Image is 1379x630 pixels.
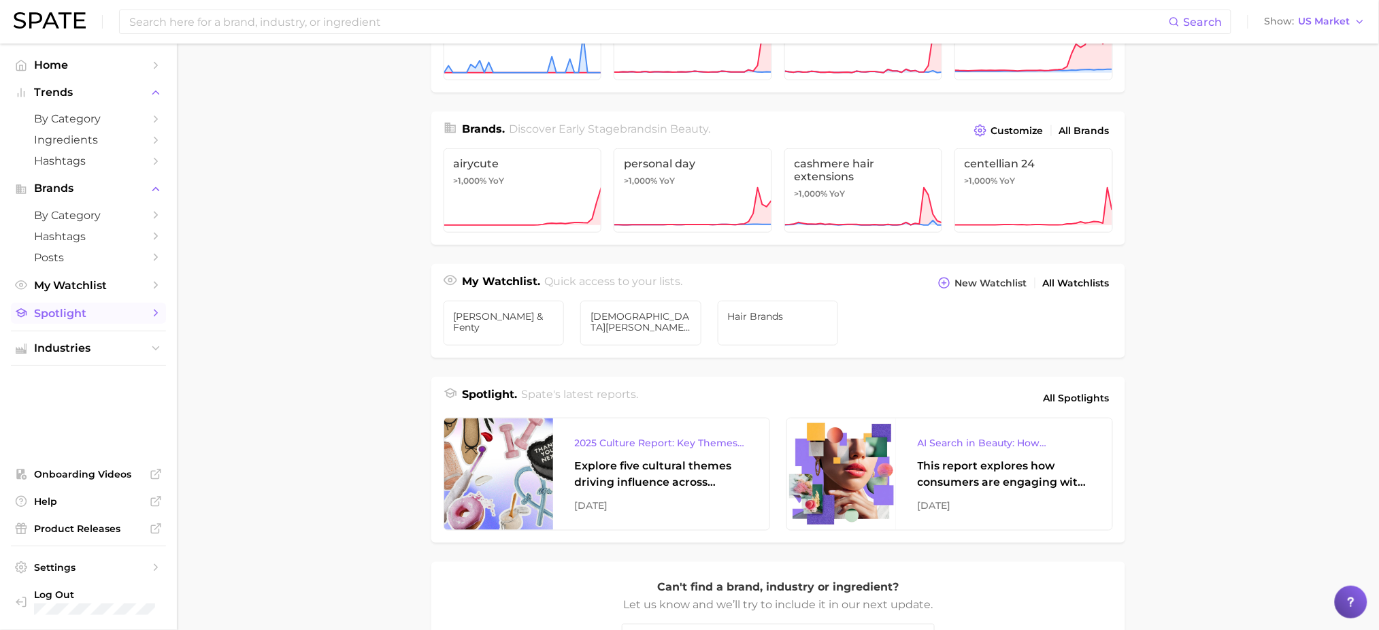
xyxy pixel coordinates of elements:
[34,307,143,320] span: Spotlight
[34,523,143,535] span: Product Releases
[728,311,829,322] span: Hair Brands
[1265,18,1295,25] span: Show
[11,557,166,578] a: Settings
[918,458,1091,491] div: This report explores how consumers are engaging with AI-powered search tools — and what it means ...
[718,301,839,346] a: Hair Brands
[670,122,708,135] span: beauty
[11,178,166,199] button: Brands
[34,342,143,354] span: Industries
[784,148,943,233] a: cashmere hair extensions>1,000% YoY
[11,226,166,247] a: Hashtags
[454,157,592,170] span: airycute
[34,154,143,167] span: Hashtags
[1299,18,1350,25] span: US Market
[795,157,933,183] span: cashmere hair extensions
[991,125,1044,137] span: Customize
[34,588,206,601] span: Log Out
[463,386,518,410] h1: Spotlight.
[34,561,143,574] span: Settings
[971,121,1046,140] button: Customize
[11,303,166,324] a: Spotlight
[489,176,505,186] span: YoY
[622,596,935,614] p: Let us know and we’ll try to include it in our next update.
[1040,274,1113,293] a: All Watchlists
[454,176,487,186] span: >1,000%
[11,338,166,359] button: Industries
[11,82,166,103] button: Trends
[1000,176,1016,186] span: YoY
[591,311,691,333] span: [DEMOGRAPHIC_DATA][PERSON_NAME] & Haus
[34,209,143,222] span: by Category
[521,386,638,410] h2: Spate's latest reports.
[614,148,772,233] a: personal day>1,000% YoY
[786,418,1113,531] a: AI Search in Beauty: How Consumers Are Using ChatGPT vs. Google SearchThis report explores how co...
[34,59,143,71] span: Home
[11,150,166,171] a: Hashtags
[444,301,565,346] a: [PERSON_NAME] & Fenty
[575,497,748,514] div: [DATE]
[11,129,166,150] a: Ingredients
[935,273,1030,293] button: New Watchlist
[34,495,143,508] span: Help
[509,122,710,135] span: Discover Early Stage brands in .
[965,176,998,186] span: >1,000%
[624,157,762,170] span: personal day
[1184,16,1223,29] span: Search
[575,458,748,491] div: Explore five cultural themes driving influence across beauty, food, and pop culture.
[11,205,166,226] a: by Category
[128,10,1169,33] input: Search here for a brand, industry, or ingredient
[1261,13,1369,31] button: ShowUS Market
[622,578,935,596] p: Can't find a brand, industry or ingredient?
[11,464,166,484] a: Onboarding Videos
[1040,386,1113,410] a: All Spotlights
[580,301,701,346] a: [DEMOGRAPHIC_DATA][PERSON_NAME] & Haus
[624,176,657,186] span: >1,000%
[444,418,770,531] a: 2025 Culture Report: Key Themes That Are Shaping Consumer DemandExplore five cultural themes driv...
[954,148,1113,233] a: centellian 24>1,000% YoY
[34,133,143,146] span: Ingredients
[918,435,1091,451] div: AI Search in Beauty: How Consumers Are Using ChatGPT vs. Google Search
[34,112,143,125] span: by Category
[659,176,675,186] span: YoY
[11,108,166,129] a: by Category
[918,497,1091,514] div: [DATE]
[955,278,1027,289] span: New Watchlist
[454,311,554,333] span: [PERSON_NAME] & Fenty
[830,188,846,199] span: YoY
[1059,125,1110,137] span: All Brands
[463,122,505,135] span: Brands .
[34,86,143,99] span: Trends
[11,491,166,512] a: Help
[575,435,748,451] div: 2025 Culture Report: Key Themes That Are Shaping Consumer Demand
[11,518,166,539] a: Product Releases
[14,12,86,29] img: SPATE
[965,157,1103,170] span: centellian 24
[11,54,166,76] a: Home
[1056,122,1113,140] a: All Brands
[34,468,143,480] span: Onboarding Videos
[34,182,143,195] span: Brands
[34,230,143,243] span: Hashtags
[1044,390,1110,406] span: All Spotlights
[34,251,143,264] span: Posts
[11,247,166,268] a: Posts
[463,273,541,293] h1: My Watchlist.
[795,188,828,199] span: >1,000%
[1043,278,1110,289] span: All Watchlists
[11,584,166,619] a: Log out. Currently logged in with e-mail marcela.bucklin@kendobrands.com.
[544,273,682,293] h2: Quick access to your lists.
[444,148,602,233] a: airycute>1,000% YoY
[11,275,166,296] a: My Watchlist
[34,279,143,292] span: My Watchlist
